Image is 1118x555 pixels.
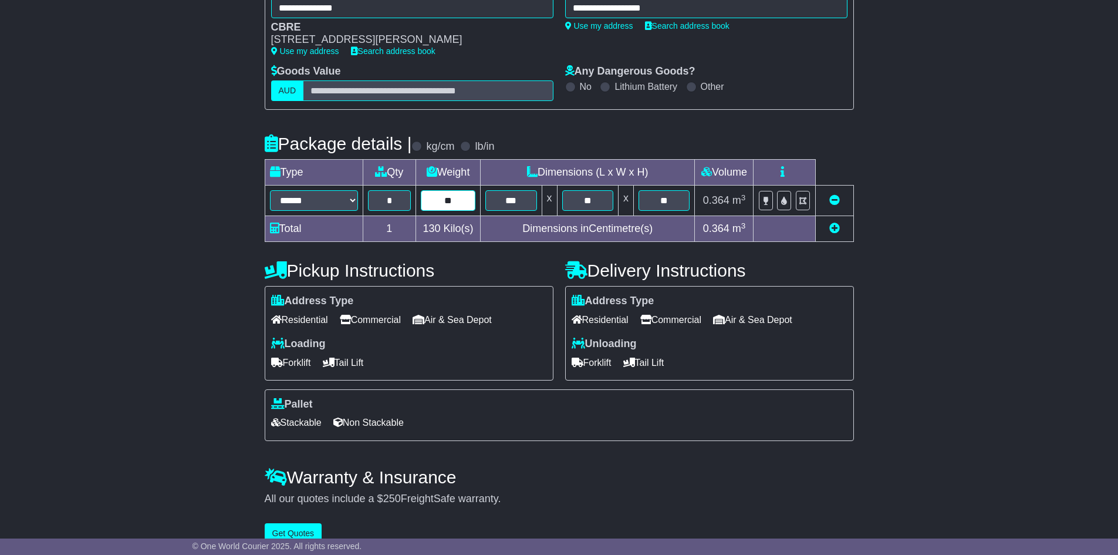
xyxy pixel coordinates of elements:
td: Kilo(s) [416,216,481,242]
span: Forklift [572,354,612,372]
label: Address Type [271,295,354,308]
span: 130 [423,223,441,234]
label: Loading [271,338,326,351]
span: Residential [271,311,328,329]
div: [STREET_ADDRESS][PERSON_NAME] [271,33,542,46]
label: AUD [271,80,304,101]
span: Commercial [340,311,401,329]
h4: Delivery Instructions [565,261,854,280]
h4: Warranty & Insurance [265,467,854,487]
span: Stackable [271,413,322,432]
sup: 3 [741,193,746,202]
h4: Pickup Instructions [265,261,553,280]
span: m [732,194,746,206]
span: Tail Lift [323,354,364,372]
td: Dimensions (L x W x H) [481,160,695,186]
td: Volume [695,160,754,186]
td: x [618,186,633,216]
td: Type [265,160,363,186]
label: kg/cm [426,140,454,153]
a: Search address book [645,21,729,31]
label: Goods Value [271,65,341,78]
a: Remove this item [829,194,840,206]
h4: Package details | [265,134,412,153]
td: 1 [363,216,416,242]
span: Non Stackable [333,413,404,432]
a: Use my address [565,21,633,31]
label: lb/in [475,140,494,153]
label: No [580,81,592,92]
td: x [542,186,557,216]
a: Search address book [351,46,435,56]
span: Tail Lift [623,354,664,372]
label: Other [701,81,724,92]
label: Pallet [271,398,313,411]
span: Commercial [640,311,701,329]
sup: 3 [741,221,746,230]
span: m [732,223,746,234]
span: © One World Courier 2025. All rights reserved. [192,541,362,551]
div: CBRE [271,21,542,34]
label: Any Dangerous Goods? [565,65,695,78]
label: Lithium Battery [614,81,677,92]
button: Get Quotes [265,523,322,544]
td: Qty [363,160,416,186]
span: 0.364 [703,194,729,206]
div: All our quotes include a $ FreightSafe warranty. [265,493,854,506]
span: 0.364 [703,223,729,234]
a: Use my address [271,46,339,56]
span: 250 [383,493,401,504]
span: Residential [572,311,629,329]
td: Dimensions in Centimetre(s) [481,216,695,242]
span: Air & Sea Depot [413,311,492,329]
td: Weight [416,160,481,186]
span: Forklift [271,354,311,372]
span: Air & Sea Depot [713,311,792,329]
a: Add new item [829,223,840,234]
label: Address Type [572,295,654,308]
label: Unloading [572,338,637,351]
td: Total [265,216,363,242]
